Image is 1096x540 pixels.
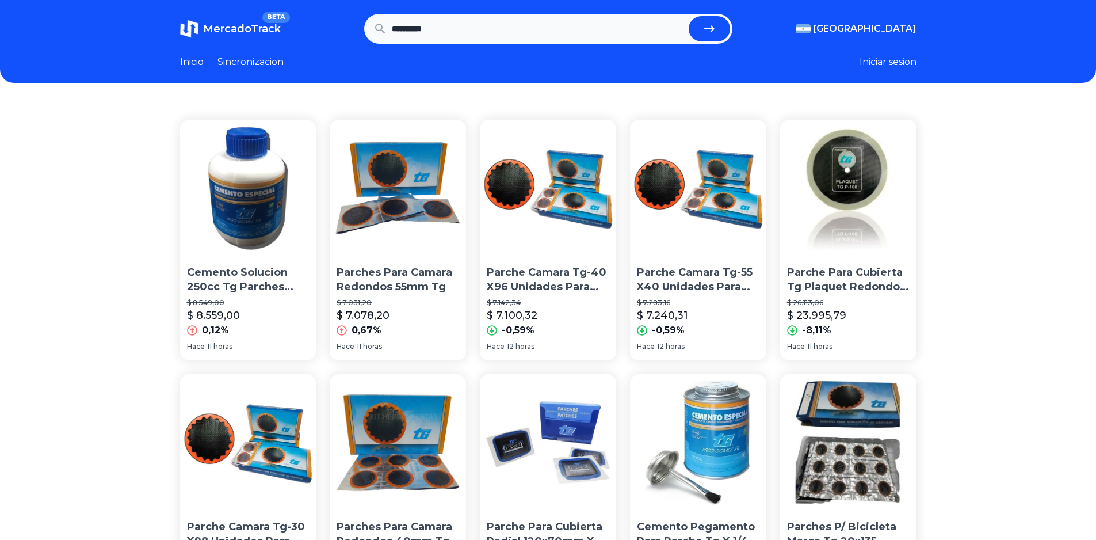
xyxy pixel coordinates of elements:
[637,342,655,351] span: Hace
[657,342,685,351] span: 12 horas
[337,307,389,324] p: $ 7.078,20
[807,342,832,351] span: 11 horas
[780,120,916,360] a: Parche Para Cubierta Tg Plaquet Redondo 120mm Caja X 10Parche Para Cubierta Tg Plaquet Redondo 12...
[487,265,609,294] p: Parche Camara Tg-40 X96 Unidades Para Gomeria
[630,120,766,360] a: Parche Camara Tg-55 X40 Unidades Para GomeriaParche Camara Tg-55 X40 Unidades Para Gomeria$ 7.283...
[262,12,289,23] span: BETA
[330,120,466,360] a: Parches Para Camara Redondos 55mm TgParches Para Camara Redondos 55mm Tg$ 7.031,20$ 7.078,200,67%...
[217,55,284,69] a: Sincronizacion
[502,324,534,337] p: -0,59%
[480,120,616,256] img: Parche Camara Tg-40 X96 Unidades Para Gomeria
[187,265,310,294] p: Cemento Solucion 250cc Tg Parches Camaras Y Cubiertas
[780,374,916,511] img: Parches P/ Bicicleta Marca Tg 20x135 Unidades(caja) Works
[180,55,204,69] a: Inicio
[630,374,766,511] img: Cemento Pegamento Para Parche Tg X 1/4 Para Gomeria
[203,22,281,35] span: MercadoTrack
[180,120,316,360] a: Cemento Solucion 250cc Tg Parches Camaras Y Cubiertas Cemento Solucion 250cc Tg Parches Camaras Y...
[187,342,205,351] span: Hace
[507,342,534,351] span: 12 horas
[637,265,759,294] p: Parche Camara Tg-55 X40 Unidades Para Gomeria
[337,342,354,351] span: Hace
[180,120,316,256] img: Cemento Solucion 250cc Tg Parches Camaras Y Cubiertas
[780,120,916,256] img: Parche Para Cubierta Tg Plaquet Redondo 120mm Caja X 10
[796,22,916,36] button: [GEOGRAPHIC_DATA]
[187,298,310,307] p: $ 8.549,00
[802,324,831,337] p: -8,11%
[180,20,281,38] a: MercadoTrackBETA
[202,324,229,337] p: 0,12%
[180,374,316,511] img: Parche Camara Tg-30 X98 Unidades Para Gomeria
[330,374,466,511] img: Parches Para Camara Redondos 40mm Tg
[813,22,916,36] span: [GEOGRAPHIC_DATA]
[357,342,382,351] span: 11 horas
[180,20,198,38] img: MercadoTrack
[187,307,240,324] p: $ 8.559,00
[652,324,685,337] p: -0,59%
[487,342,505,351] span: Hace
[637,298,759,307] p: $ 7.283,16
[480,374,616,511] img: Parche Para Cubierta Radial 120x70mm X 10uni Tg Tl 112
[630,120,766,256] img: Parche Camara Tg-55 X40 Unidades Para Gomeria
[487,307,537,324] p: $ 7.100,32
[787,307,846,324] p: $ 23.995,79
[330,120,466,256] img: Parches Para Camara Redondos 55mm Tg
[337,298,459,307] p: $ 7.031,20
[787,265,910,294] p: Parche Para Cubierta Tg Plaquet Redondo 120mm Caja X 10
[787,298,910,307] p: $ 26.113,06
[480,120,616,360] a: Parche Camara Tg-40 X96 Unidades Para GomeriaParche Camara Tg-40 X96 Unidades Para Gomeria$ 7.142...
[352,324,381,337] p: 0,67%
[337,265,459,294] p: Parches Para Camara Redondos 55mm Tg
[207,342,232,351] span: 11 horas
[860,55,916,69] button: Iniciar sesion
[487,298,609,307] p: $ 7.142,34
[796,24,811,33] img: Argentina
[637,307,688,324] p: $ 7.240,31
[787,342,805,351] span: Hace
